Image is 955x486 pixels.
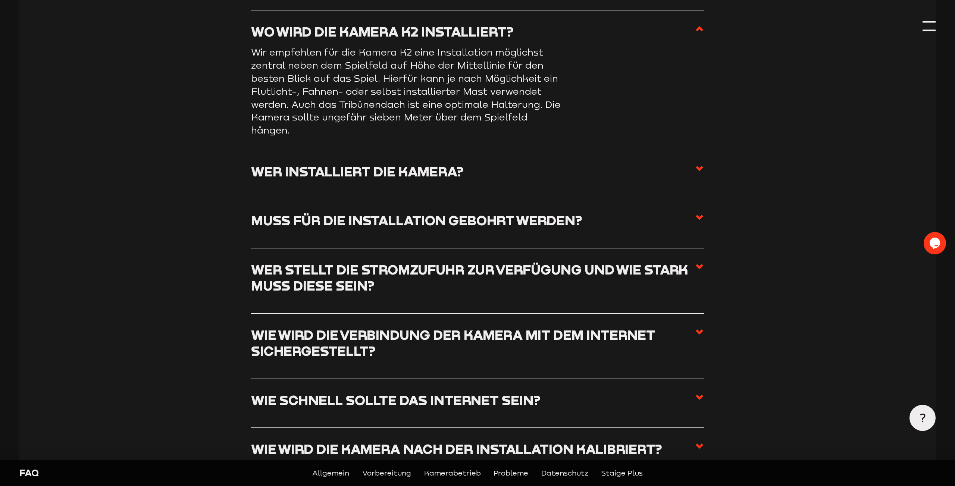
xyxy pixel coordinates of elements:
h3: Wie schnell sollte das Internet sein? [251,392,541,408]
h3: Wie wird die Verbindung der Kamera mit dem Internet sichergestellt? [251,327,695,359]
h3: Wer installiert die Kamera? [251,163,464,180]
iframe: chat widget [924,232,948,254]
h3: Wer stellt die Stromzufuhr zur Verfügung und wie stark muss diese sein? [251,261,695,294]
h3: Wo wird die Kamera K2 installiert? [251,23,514,40]
div: FAQ [19,467,241,480]
h3: Wie wird die Kamera nach der Installation kalibriert? [251,441,662,457]
span: Wir empfehlen für die Kamera K2 eine Installation möglichst zentral neben dem Spielfeld auf Höhe ... [251,47,561,135]
a: Staige Plus [601,467,643,479]
a: Allgemein [312,467,349,479]
a: Datenschutz [541,467,588,479]
a: Kamerabetrieb [424,467,481,479]
h3: Muss für die Installation gebohrt werden? [251,212,582,229]
a: Probleme [494,467,528,479]
a: Vorbereitung [362,467,411,479]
